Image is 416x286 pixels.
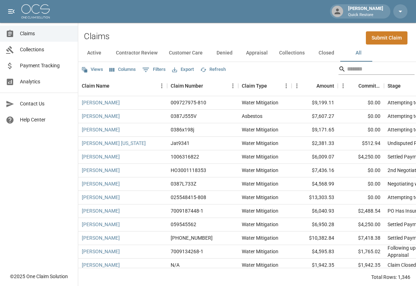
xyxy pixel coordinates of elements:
[338,259,384,272] div: $1,942.35
[338,245,384,259] div: $1,765.02
[242,221,278,228] div: Water Mitigation
[242,167,278,174] div: Water Mitigation
[171,207,203,214] div: 7009187448-1
[20,116,72,124] span: Help Center
[242,153,278,160] div: Water Mitigation
[242,140,278,147] div: Water Mitigation
[267,81,277,91] button: Sort
[292,137,338,150] div: $2,381.33
[292,110,338,123] div: $7,607.27
[80,64,105,75] button: Views
[292,191,338,204] div: $13,303.53
[358,76,380,96] div: Committed Amount
[84,31,110,42] h2: Claims
[292,80,302,91] button: Menu
[171,76,203,96] div: Claim Number
[306,81,316,91] button: Sort
[292,96,338,110] div: $9,199.11
[198,64,228,75] button: Refresh
[338,96,384,110] div: $0.00
[281,80,292,91] button: Menu
[228,80,238,91] button: Menu
[21,4,50,19] img: ocs-logo-white-transparent.png
[140,64,167,76] button: Show filters
[171,221,196,228] div: 059545562
[242,180,278,187] div: Water Mitigation
[78,76,167,96] div: Claim Name
[316,76,334,96] div: Amount
[20,30,72,37] span: Claims
[242,261,278,269] div: Water Mitigation
[171,234,213,241] div: 01-009-044479
[242,248,278,255] div: Water Mitigation
[171,140,190,147] div: Jat9341
[338,232,384,245] div: $7,418.38
[82,99,120,106] a: [PERSON_NAME]
[82,234,120,241] a: [PERSON_NAME]
[342,45,374,62] button: All
[292,245,338,259] div: $4,595.83
[82,76,110,96] div: Claim Name
[338,164,384,177] div: $0.00
[82,221,120,228] a: [PERSON_NAME]
[242,207,278,214] div: Water Mitigation
[292,204,338,218] div: $6,040.93
[171,153,199,160] div: 1006316822
[171,113,197,120] div: 0387J555V
[242,194,278,201] div: Water Mitigation
[338,191,384,204] div: $0.00
[167,76,238,96] div: Claim Number
[110,81,119,91] button: Sort
[338,150,384,164] div: $4,250.00
[292,177,338,191] div: $4,568.99
[292,123,338,137] div: $9,171.65
[82,261,120,269] a: [PERSON_NAME]
[292,232,338,245] div: $10,382.84
[170,64,196,75] button: Export
[171,261,180,269] div: N/A
[20,62,72,69] span: Payment Tracking
[348,12,383,18] p: Quick Restore
[388,76,401,96] div: Stage
[203,81,213,91] button: Sort
[171,194,206,201] div: 025548415-808
[171,248,203,255] div: 7009134268-1
[401,81,411,91] button: Sort
[338,76,384,96] div: Committed Amount
[82,180,120,187] a: [PERSON_NAME]
[338,137,384,150] div: $512.94
[366,31,407,45] a: Submit Claim
[338,204,384,218] div: $2,488.54
[171,180,196,187] div: 0387L733Z
[338,218,384,232] div: $4,250.00
[82,113,120,120] a: [PERSON_NAME]
[338,110,384,123] div: $0.00
[238,76,292,96] div: Claim Type
[82,167,120,174] a: [PERSON_NAME]
[273,45,310,62] button: Collections
[240,45,273,62] button: Appraisal
[242,76,267,96] div: Claim Type
[20,46,72,53] span: Collections
[242,234,278,241] div: Water Mitigation
[82,248,120,255] a: [PERSON_NAME]
[338,177,384,191] div: $0.00
[10,273,68,280] div: © 2025 One Claim Solution
[292,164,338,177] div: $7,436.16
[292,259,338,272] div: $1,942.35
[208,45,240,62] button: Denied
[171,99,206,106] div: 009727975-810
[20,78,72,85] span: Analytics
[171,126,194,133] div: 0386x198j
[78,45,110,62] button: Active
[292,76,338,96] div: Amount
[82,207,120,214] a: [PERSON_NAME]
[371,274,410,281] div: Total Rows: 1,346
[20,100,72,108] span: Contact Us
[242,113,262,120] div: Asbestos
[82,153,120,160] a: [PERSON_NAME]
[82,126,120,133] a: [PERSON_NAME]
[4,4,18,19] button: open drawer
[345,5,386,18] div: [PERSON_NAME]
[338,123,384,137] div: $0.00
